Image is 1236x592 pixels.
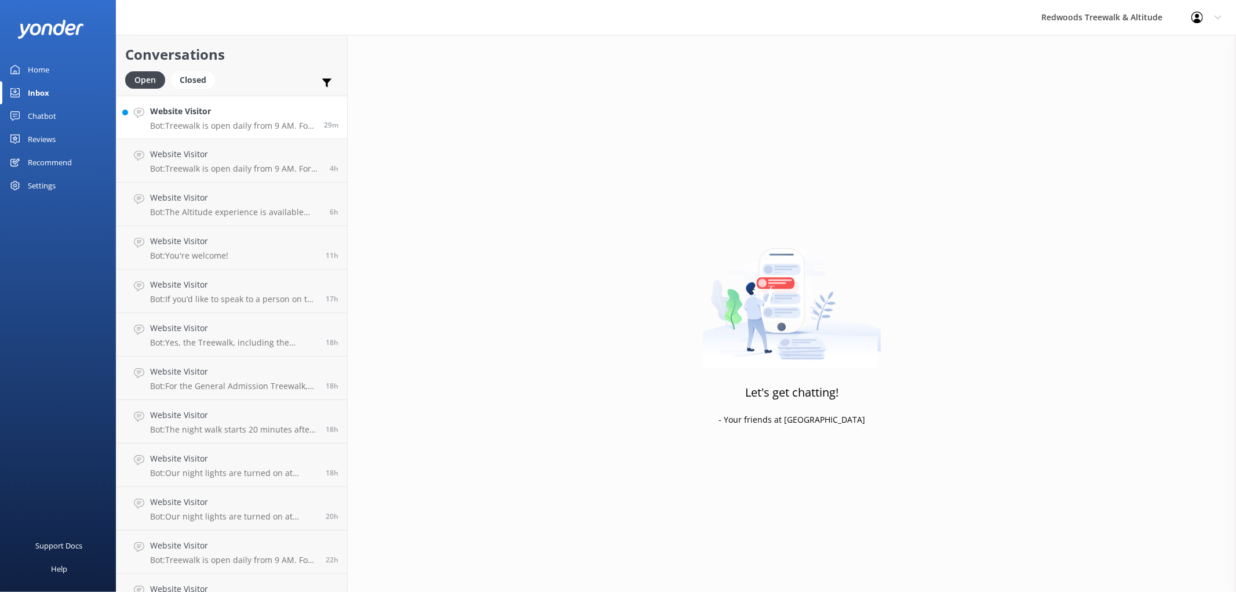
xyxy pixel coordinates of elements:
[150,539,317,552] h4: Website Visitor
[150,322,317,335] h4: Website Visitor
[326,294,338,304] span: Sep 15 2025 07:03pm (UTC +12:00) Pacific/Auckland
[116,96,347,139] a: Website VisitorBot:Treewalk is open daily from 9 AM. For last ticket sold times, please check our...
[326,511,338,521] span: Sep 15 2025 03:48pm (UTC +12:00) Pacific/Auckland
[51,557,67,580] div: Help
[326,555,338,565] span: Sep 15 2025 02:13pm (UTC +12:00) Pacific/Auckland
[150,496,317,509] h4: Website Visitor
[150,191,321,204] h4: Website Visitor
[326,424,338,434] span: Sep 15 2025 06:03pm (UTC +12:00) Pacific/Auckland
[28,81,49,104] div: Inbox
[150,424,317,435] p: Bot: The night walk starts 20 minutes after sunset. You can check sunset times at [URL][DOMAIN_NA...
[324,120,338,130] span: Sep 16 2025 12:17pm (UTC +12:00) Pacific/Auckland
[150,207,321,217] p: Bot: The Altitude experience is available during the day only.
[702,224,881,369] img: artwork of a man stealing a conversation from at giant smartphone
[125,71,165,89] div: Open
[116,357,347,400] a: Website VisitorBot:For the General Admission Treewalk, you can arrive anytime from opening, which...
[150,468,317,478] p: Bot: Our night lights are turned on at sunset, and the night walk starts 20 minutes thereafter. W...
[745,383,838,402] h3: Let's get chatting!
[326,250,338,260] span: Sep 16 2025 01:06am (UTC +12:00) Pacific/Auckland
[150,381,317,391] p: Bot: For the General Admission Treewalk, you can arrive anytime from opening, which is 9 AM.
[116,531,347,574] a: Website VisitorBot:Treewalk is open daily from 9 AM. For last ticket sold times, please check our...
[116,183,347,226] a: Website VisitorBot:The Altitude experience is available during the day only.6h
[28,128,56,151] div: Reviews
[28,104,56,128] div: Chatbot
[326,381,338,391] span: Sep 15 2025 06:04pm (UTC +12:00) Pacific/Auckland
[330,207,338,217] span: Sep 16 2025 06:12am (UTC +12:00) Pacific/Auckland
[330,164,338,173] span: Sep 16 2025 07:49am (UTC +12:00) Pacific/Auckland
[125,73,171,86] a: Open
[150,278,317,291] h4: Website Visitor
[125,43,338,66] h2: Conversations
[326,468,338,478] span: Sep 15 2025 05:56pm (UTC +12:00) Pacific/Auckland
[150,365,317,378] h4: Website Visitor
[116,487,347,531] a: Website VisitorBot:Our night lights are turned on at sunset and the night walk starts 20 minutes ...
[150,452,317,465] h4: Website Visitor
[28,174,56,197] div: Settings
[150,148,321,161] h4: Website Visitor
[17,20,84,39] img: yonder-white-logo.png
[28,151,72,174] div: Recommend
[326,337,338,347] span: Sep 15 2025 06:43pm (UTC +12:00) Pacific/Auckland
[150,337,317,348] p: Bot: Yes, the Treewalk, including the Redwoods Nightlights, is open on [DATE] from 11 AM.
[171,73,221,86] a: Closed
[150,511,317,522] p: Bot: Our night lights are turned on at sunset and the night walk starts 20 minutes thereafter. We...
[150,555,317,565] p: Bot: Treewalk is open daily from 9 AM. For last ticket sold times, please check our website FAQs ...
[116,139,347,183] a: Website VisitorBot:Treewalk is open daily from 9 AM. For last ticket sold times, please check our...
[150,409,317,422] h4: Website Visitor
[116,270,347,313] a: Website VisitorBot:If you’d like to speak to a person on the Redwoods Treewalk & Altitude team, p...
[150,235,228,248] h4: Website Visitor
[116,444,347,487] a: Website VisitorBot:Our night lights are turned on at sunset, and the night walk starts 20 minutes...
[116,313,347,357] a: Website VisitorBot:Yes, the Treewalk, including the Redwoods Nightlights, is open on [DATE] from ...
[171,71,215,89] div: Closed
[150,121,315,131] p: Bot: Treewalk is open daily from 9 AM. For last ticket sold times, please check our website FAQs ...
[150,164,321,174] p: Bot: Treewalk is open daily from 9 AM. For last ticket sold times, please check our website FAQs ...
[150,105,315,118] h4: Website Visitor
[719,413,865,426] p: - Your friends at [GEOGRAPHIC_DATA]
[150,250,228,261] p: Bot: You're welcome!
[150,294,317,304] p: Bot: If you’d like to speak to a person on the Redwoods Treewalk & Altitude team, please call [PH...
[28,58,49,81] div: Home
[116,400,347,444] a: Website VisitorBot:The night walk starts 20 minutes after sunset. You can check sunset times at [...
[36,534,83,557] div: Support Docs
[116,226,347,270] a: Website VisitorBot:You're welcome!11h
